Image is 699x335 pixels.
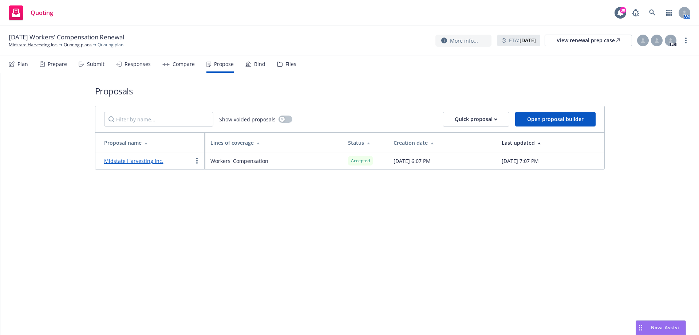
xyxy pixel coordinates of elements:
[104,157,163,164] a: Midstate Harvesting Inc.
[31,10,53,16] span: Quoting
[394,139,490,147] div: Creation date
[651,324,680,331] span: Nova Assist
[9,33,124,42] span: [DATE] Workers' Compensation Renewal
[450,37,478,44] span: More info...
[348,139,382,147] div: Status
[455,112,497,126] div: Quick proposal
[435,35,491,47] button: More info...
[104,139,199,147] div: Proposal name
[254,61,265,67] div: Bind
[17,61,28,67] div: Plan
[682,36,690,45] a: more
[6,3,56,23] a: Quoting
[351,157,370,164] span: Accepted
[509,36,536,44] span: ETA :
[173,61,195,67] div: Compare
[394,157,431,165] span: [DATE] 6:07 PM
[545,35,632,46] a: View renewal prep case
[210,157,268,165] span: Workers' Compensation
[502,139,598,147] div: Last updated
[193,156,201,165] a: more
[620,7,626,13] div: 30
[87,61,104,67] div: Submit
[636,321,645,335] div: Drag to move
[214,61,234,67] div: Propose
[95,85,605,97] h1: Proposals
[502,157,539,165] span: [DATE] 7:07 PM
[48,61,67,67] div: Prepare
[443,112,509,126] button: Quick proposal
[515,112,596,126] button: Open proposal builder
[662,5,676,20] a: Switch app
[64,42,92,48] a: Quoting plans
[285,61,296,67] div: Files
[210,139,336,147] div: Lines of coverage
[98,42,123,48] span: Quoting plan
[527,116,584,122] span: Open proposal builder
[520,37,536,44] strong: [DATE]
[557,35,620,46] div: View renewal prep case
[125,61,151,67] div: Responses
[9,42,58,48] a: Midstate Harvesting Inc.
[219,116,276,123] span: Show voided proposals
[104,112,213,126] input: Filter by name...
[645,5,660,20] a: Search
[636,320,686,335] button: Nova Assist
[628,5,643,20] a: Report a Bug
